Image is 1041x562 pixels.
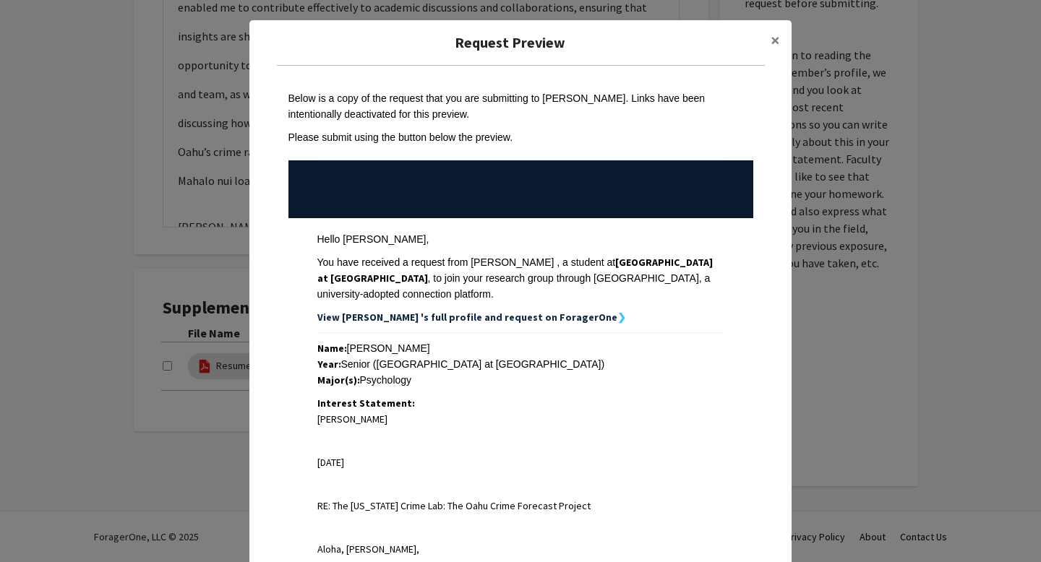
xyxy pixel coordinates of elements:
strong: Interest Statement: [317,397,415,410]
strong: Major(s): [317,373,360,386]
h5: Request Preview [261,32,759,53]
div: You have received a request from [PERSON_NAME] , a student at , to join your research group throu... [317,254,724,302]
p: [PERSON_NAME] [317,411,724,427]
p: Aloha, [PERSON_NAME], [317,541,724,557]
span: × [771,29,780,51]
div: [PERSON_NAME] [317,340,724,356]
div: Below is a copy of the request that you are submitting to [PERSON_NAME]. Links have been intentio... [288,90,753,122]
div: Please submit using the button below the preview. [288,129,753,145]
strong: View [PERSON_NAME] 's full profile and request on ForagerOne [317,311,617,324]
strong: Name: [317,342,347,355]
div: Hello [PERSON_NAME], [317,231,724,247]
div: Senior ([GEOGRAPHIC_DATA] at [GEOGRAPHIC_DATA]) [317,356,724,372]
button: Close [759,20,792,61]
iframe: Chat [11,497,61,551]
strong: ❯ [617,311,626,324]
p: [DATE] [317,454,724,470]
p: RE: The [US_STATE] Crime Lab: The Oahu Crime Forecast Project [317,498,724,514]
div: Psychology [317,372,724,388]
strong: Year: [317,358,341,371]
